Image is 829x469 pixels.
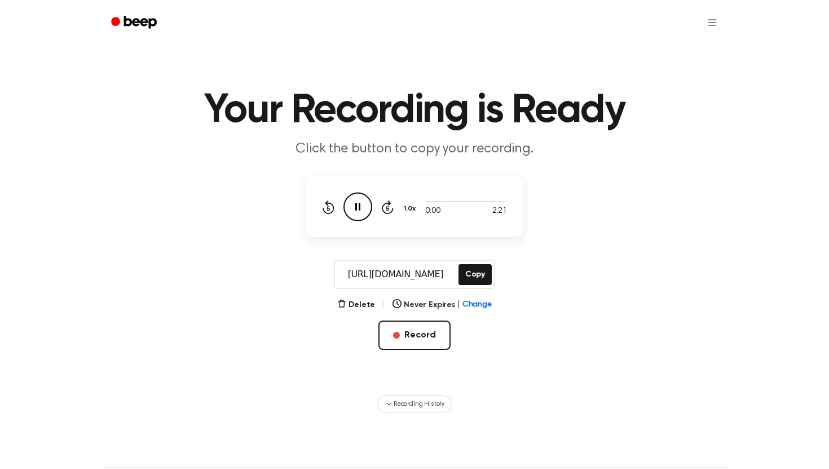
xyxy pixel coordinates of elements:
[462,299,492,311] span: Change
[198,140,631,159] p: Click the button to copy your recording.
[103,12,167,34] a: Beep
[378,321,450,350] button: Record
[425,205,440,217] span: 0:00
[458,264,492,285] button: Copy
[377,395,452,413] button: Recording History
[492,205,507,217] span: 2:21
[337,299,375,311] button: Delete
[382,298,386,312] span: |
[403,199,420,218] button: 1.0x
[457,299,460,311] span: |
[126,90,703,131] h1: Your Recording is Ready
[699,9,726,36] button: Open menu
[394,399,444,409] span: Recording History
[393,299,492,311] button: Never Expires|Change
